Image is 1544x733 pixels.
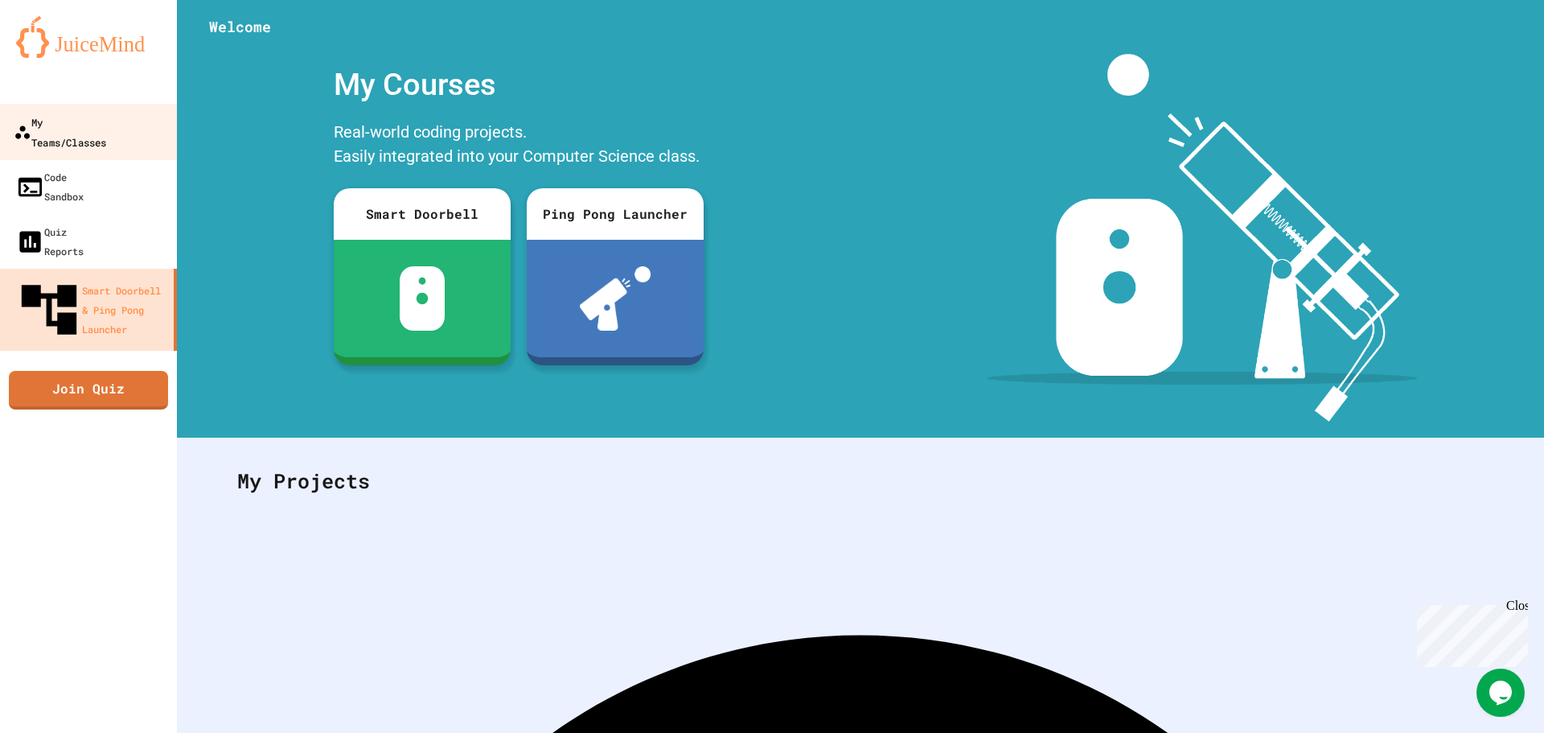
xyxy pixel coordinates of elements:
[334,188,511,240] div: Smart Doorbell
[16,222,84,261] div: Quiz Reports
[400,266,446,331] img: sdb-white.svg
[1476,669,1528,717] iframe: chat widget
[1411,599,1528,667] iframe: chat widget
[527,188,704,240] div: Ping Pong Launcher
[6,6,111,102] div: Chat with us now!Close
[221,450,1500,513] div: My Projects
[16,167,84,206] div: Code Sandbox
[326,54,712,116] div: My Courses
[14,112,106,151] div: My Teams/Classes
[580,266,651,331] img: ppl-with-ball.png
[987,54,1418,422] img: banner-image-my-projects.png
[16,16,161,58] img: logo-orange.svg
[16,277,167,343] div: Smart Doorbell & Ping Pong Launcher
[326,116,712,176] div: Real-world coding projects. Easily integrated into your Computer Science class.
[9,371,168,410] a: Join Quiz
